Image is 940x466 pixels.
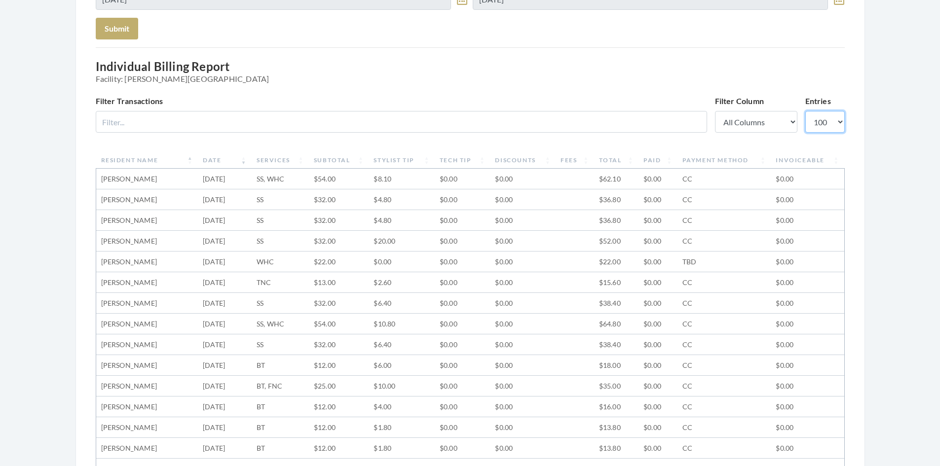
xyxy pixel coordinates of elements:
td: $0.00 [771,272,844,293]
td: $12.00 [309,417,369,438]
td: $0.00 [771,438,844,459]
td: CC [677,272,771,293]
th: Date: activate to sort column ascending [198,152,252,169]
td: [DATE] [198,438,252,459]
td: SS [252,293,309,314]
td: $0.00 [490,251,556,272]
td: CC [677,314,771,334]
input: Filter... [96,111,707,133]
td: $64.80 [594,314,639,334]
td: [PERSON_NAME] [96,169,198,189]
td: $32.00 [309,210,369,231]
td: CC [677,210,771,231]
td: CC [677,293,771,314]
td: $0.00 [771,169,844,189]
td: $20.00 [369,231,434,251]
td: $0.00 [435,272,490,293]
td: $0.00 [771,189,844,210]
td: $2.60 [369,272,434,293]
td: $62.10 [594,169,639,189]
td: BT [252,417,309,438]
th: Payment Method: activate to sort column ascending [677,152,771,169]
td: $0.00 [639,231,677,251]
th: Invoiceable: activate to sort column ascending [771,152,844,169]
td: $0.00 [435,438,490,459]
td: [PERSON_NAME] [96,231,198,251]
td: $0.00 [435,210,490,231]
td: CC [677,169,771,189]
td: $0.00 [639,272,677,293]
td: $0.00 [490,314,556,334]
td: [PERSON_NAME] [96,355,198,376]
td: $54.00 [309,169,369,189]
td: $0.00 [490,334,556,355]
td: $25.00 [309,376,369,396]
td: SS, WHC [252,314,309,334]
td: $0.00 [639,417,677,438]
td: $0.00 [771,355,844,376]
td: BT, FNC [252,376,309,396]
td: TBD [677,251,771,272]
td: $12.00 [309,355,369,376]
td: $0.00 [639,210,677,231]
td: CC [677,438,771,459]
label: Filter Column [715,95,764,107]
th: Fees: activate to sort column ascending [556,152,594,169]
td: [DATE] [198,417,252,438]
td: $22.00 [594,251,639,272]
td: $0.00 [490,355,556,376]
td: $6.40 [369,293,434,314]
td: $0.00 [639,169,677,189]
td: [DATE] [198,334,252,355]
td: [PERSON_NAME] [96,334,198,355]
td: $0.00 [490,169,556,189]
td: SS [252,210,309,231]
td: BT [252,355,309,376]
td: $0.00 [435,293,490,314]
td: [PERSON_NAME] [96,376,198,396]
td: [PERSON_NAME] [96,438,198,459]
td: $0.00 [639,251,677,272]
td: [DATE] [198,376,252,396]
td: [DATE] [198,169,252,189]
td: $0.00 [490,417,556,438]
td: $0.00 [490,396,556,417]
td: [DATE] [198,293,252,314]
td: $36.80 [594,189,639,210]
td: WHC [252,251,309,272]
td: $0.00 [490,376,556,396]
td: [PERSON_NAME] [96,293,198,314]
td: [DATE] [198,231,252,251]
td: $1.80 [369,438,434,459]
td: $0.00 [435,396,490,417]
td: $8.10 [369,169,434,189]
td: [PERSON_NAME] [96,189,198,210]
td: CC [677,355,771,376]
td: $0.00 [490,189,556,210]
td: $0.00 [369,251,434,272]
th: Resident Name: activate to sort column descending [96,152,198,169]
td: CC [677,231,771,251]
td: [DATE] [198,314,252,334]
td: $0.00 [435,355,490,376]
td: $0.00 [771,210,844,231]
td: BT [252,438,309,459]
td: CC [677,376,771,396]
td: SS [252,189,309,210]
td: $0.00 [639,355,677,376]
td: TNC [252,272,309,293]
td: $6.40 [369,334,434,355]
td: $0.00 [435,417,490,438]
td: $13.00 [309,272,369,293]
td: $10.80 [369,314,434,334]
th: Total: activate to sort column ascending [594,152,639,169]
td: [PERSON_NAME] [96,272,198,293]
th: Subtotal: activate to sort column ascending [309,152,369,169]
td: [DATE] [198,210,252,231]
td: $0.00 [771,251,844,272]
td: $0.00 [435,169,490,189]
td: $4.00 [369,396,434,417]
td: $6.00 [369,355,434,376]
td: $4.80 [369,189,434,210]
td: [PERSON_NAME] [96,210,198,231]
